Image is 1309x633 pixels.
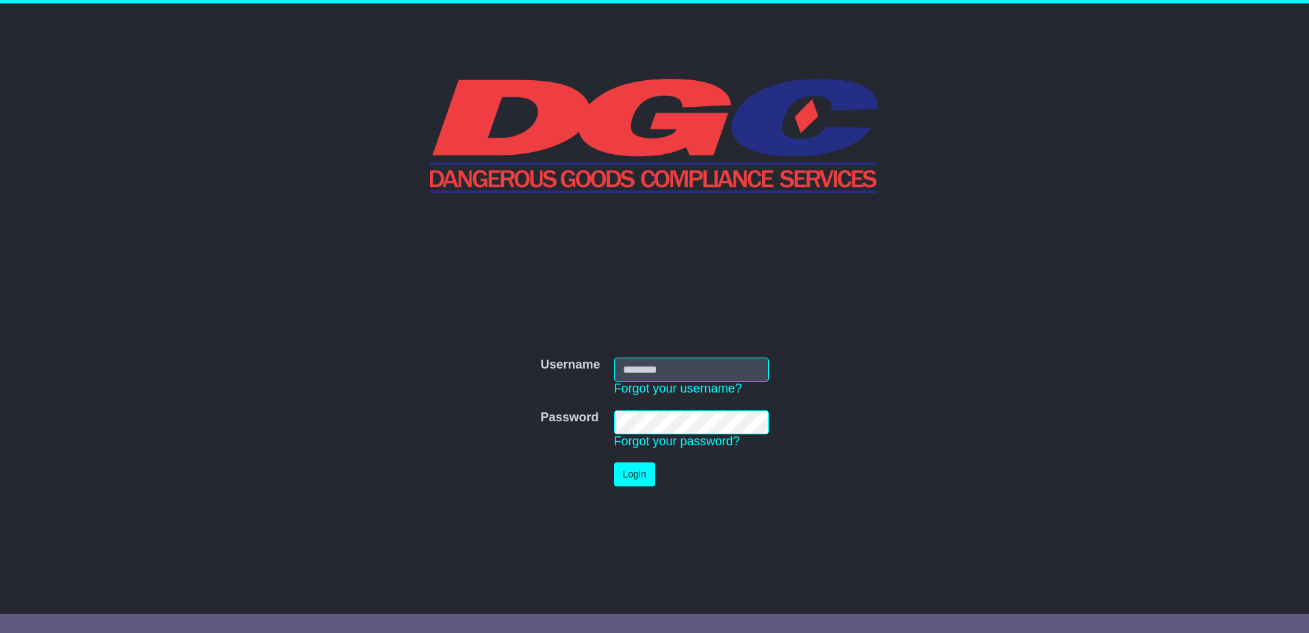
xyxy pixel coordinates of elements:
img: DGC QLD [430,77,880,193]
button: Login [614,462,655,486]
label: Password [540,410,598,425]
label: Username [540,358,600,373]
a: Forgot your username? [614,382,742,395]
a: Forgot your password? [614,434,740,448]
